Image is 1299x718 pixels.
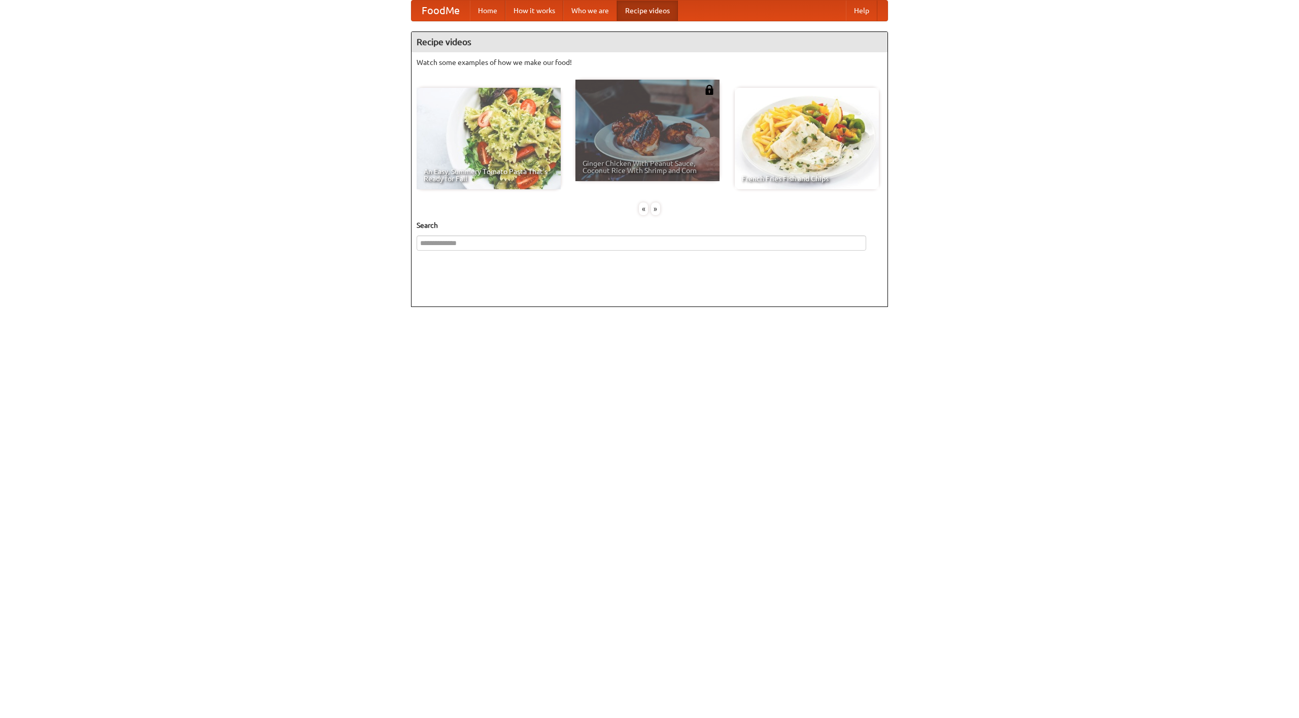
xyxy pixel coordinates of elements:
[651,202,660,215] div: »
[412,1,470,21] a: FoodMe
[563,1,617,21] a: Who we are
[639,202,648,215] div: «
[846,1,877,21] a: Help
[742,175,872,182] span: French Fries Fish and Chips
[505,1,563,21] a: How it works
[417,220,882,230] h5: Search
[735,88,879,189] a: French Fries Fish and Chips
[470,1,505,21] a: Home
[424,168,554,182] span: An Easy, Summery Tomato Pasta That's Ready for Fall
[617,1,678,21] a: Recipe videos
[412,32,887,52] h4: Recipe videos
[704,85,714,95] img: 483408.png
[417,57,882,67] p: Watch some examples of how we make our food!
[417,88,561,189] a: An Easy, Summery Tomato Pasta That's Ready for Fall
